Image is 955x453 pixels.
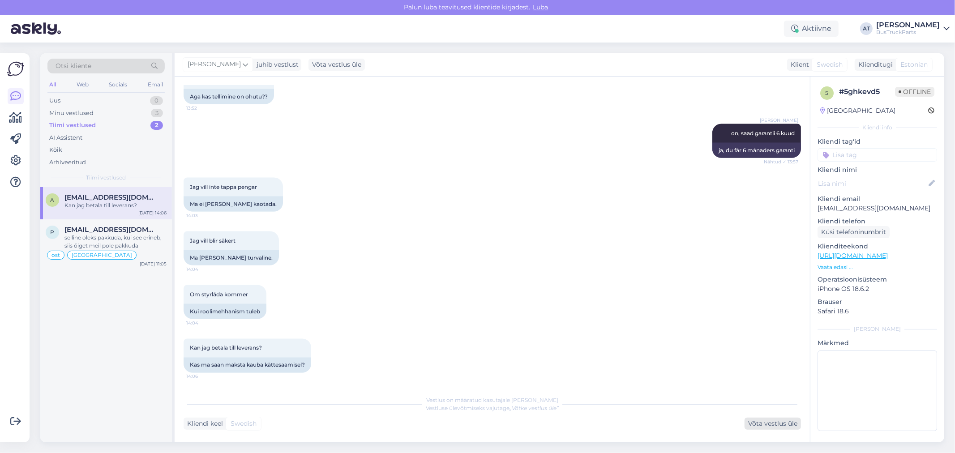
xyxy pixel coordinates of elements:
span: ady.iordake@gmail.com [64,193,158,201]
p: [EMAIL_ADDRESS][DOMAIN_NAME] [818,204,937,213]
div: 0 [150,96,163,105]
a: [PERSON_NAME]BusTruckParts [876,21,950,36]
div: Kan jag betala till leverans? [64,201,167,209]
div: Kõik [49,145,62,154]
div: # 5ghkevd5 [839,86,895,97]
span: Swedish [817,60,843,69]
p: Operatsioonisüsteem [818,275,937,284]
span: pecas@mssassistencia.pt [64,226,158,234]
div: Kliendi info [818,124,937,132]
input: Lisa nimi [818,179,927,188]
div: [DATE] 14:06 [138,209,167,216]
span: Jag vill blir säkert [190,237,236,244]
div: Ma [PERSON_NAME] turvaline. [184,250,279,265]
div: Aga kas tellimine on ohutu?? [184,89,274,104]
div: Võta vestlus üle [308,59,365,71]
div: AI Assistent [49,133,82,142]
span: p [51,229,55,235]
span: Nähtud ✓ 13:57 [764,158,798,165]
span: 14:06 [186,373,220,380]
span: Estonian [900,60,928,69]
div: [GEOGRAPHIC_DATA] [820,106,895,115]
p: Safari 18.6 [818,307,937,316]
div: 2 [150,121,163,130]
div: Küsi telefoninumbrit [818,226,890,238]
div: [DATE] 11:05 [140,261,167,267]
i: „Võtke vestlus üle” [510,405,559,411]
p: Kliendi tag'id [818,137,937,146]
a: [URL][DOMAIN_NAME] [818,252,888,260]
span: 14:04 [186,266,220,273]
span: Jag vill inte tappa pengar [190,184,257,190]
span: 5 [826,90,829,96]
p: Vaata edasi ... [818,263,937,271]
div: Klienditugi [855,60,893,69]
span: ost [51,252,60,258]
input: Lisa tag [818,148,937,162]
div: All [47,79,58,90]
span: 14:03 [186,212,220,219]
div: Uus [49,96,60,105]
p: iPhone OS 18.6.2 [818,284,937,294]
span: Vestlus on määratud kasutajale [PERSON_NAME] [426,397,558,403]
p: Kliendi email [818,194,937,204]
span: Otsi kliente [56,61,91,71]
p: Klienditeekond [818,242,937,251]
img: Askly Logo [7,60,24,77]
span: [PERSON_NAME] [188,60,241,69]
span: Om styrlåda kommer [190,291,248,298]
div: selline oleks pakkuda, kui see erineb, siis õiget meil pole pakkuda [64,234,167,250]
div: 3 [151,109,163,118]
div: Email [146,79,165,90]
div: Web [75,79,90,90]
div: Võta vestlus üle [745,418,801,430]
div: Kas ma saan maksta kauba kättesaamisel? [184,358,311,373]
span: 13:52 [186,105,220,111]
div: Arhiveeritud [49,158,86,167]
div: [PERSON_NAME] [818,325,937,333]
div: Kui roolimehhanism tuleb [184,304,266,319]
span: Offline [895,87,934,97]
p: Brauser [818,297,937,307]
div: BusTruckParts [876,29,940,36]
div: Aktiivne [784,21,839,37]
span: [GEOGRAPHIC_DATA] [72,252,132,258]
div: AT [860,22,873,35]
div: Ma ei [PERSON_NAME] kaotada. [184,197,283,212]
p: Kliendi nimi [818,165,937,175]
div: Klient [787,60,809,69]
span: [PERSON_NAME] [760,117,798,124]
div: ja, du får 6 månaders garanti [712,143,801,158]
p: Märkmed [818,338,937,348]
span: Luba [531,3,551,11]
span: Tiimi vestlused [86,174,126,182]
span: on, saad garantii 6 kuud [731,130,795,137]
div: Kliendi keel [184,419,223,428]
div: Socials [107,79,129,90]
div: Tiimi vestlused [49,121,96,130]
span: a [51,197,55,203]
div: Minu vestlused [49,109,94,118]
span: Swedish [231,419,257,428]
div: juhib vestlust [253,60,299,69]
div: [PERSON_NAME] [876,21,940,29]
span: Vestluse ülevõtmiseks vajutage [426,405,559,411]
span: Kan jag betala till leverans? [190,345,262,351]
span: 14:04 [186,320,220,326]
p: Kliendi telefon [818,217,937,226]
